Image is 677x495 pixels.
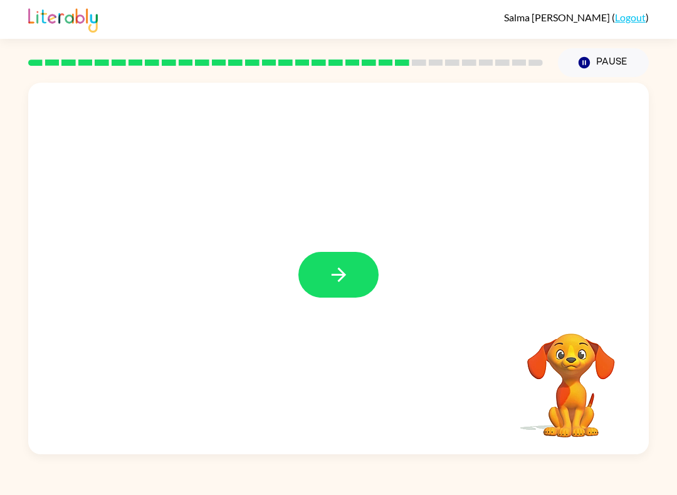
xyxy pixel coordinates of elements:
[508,314,634,439] video: Your browser must support playing .mp4 files to use Literably. Please try using another browser.
[615,11,646,23] a: Logout
[558,48,649,77] button: Pause
[28,5,98,33] img: Literably
[504,11,612,23] span: Salma [PERSON_NAME]
[504,11,649,23] div: ( )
